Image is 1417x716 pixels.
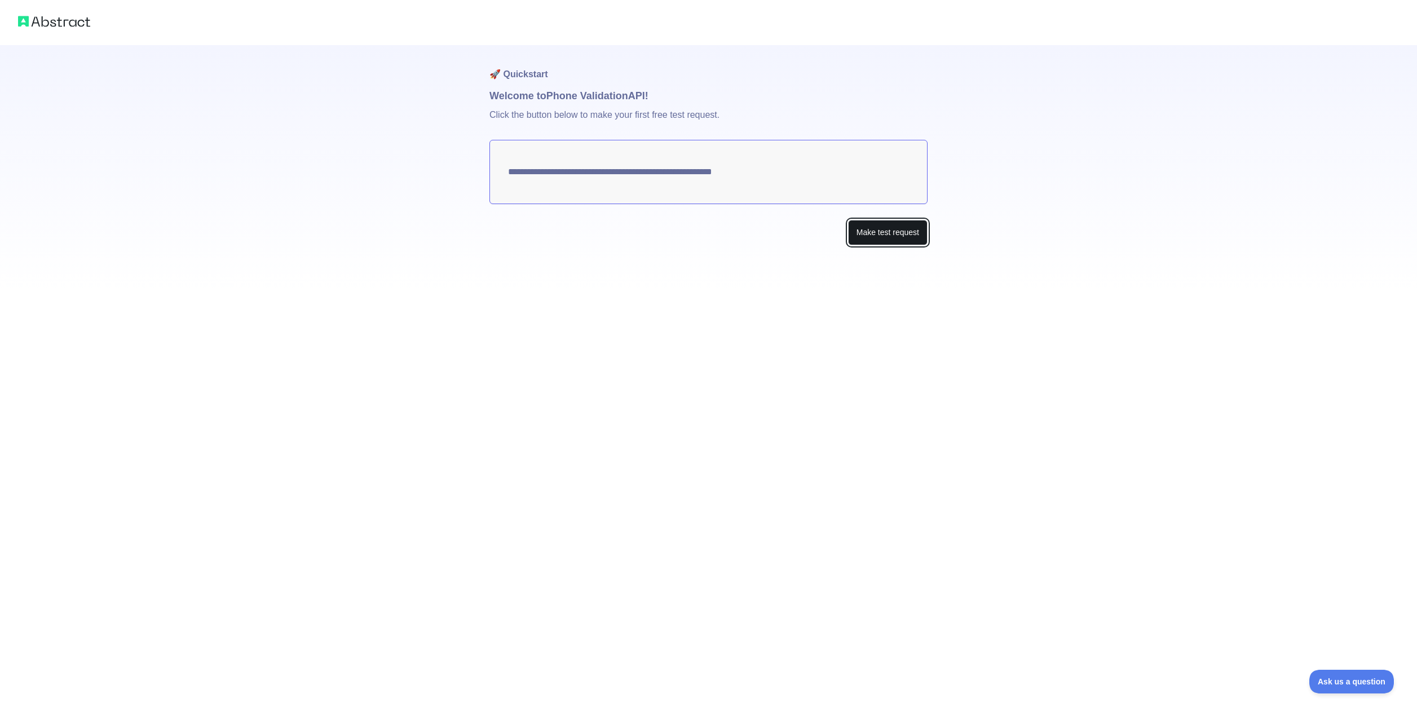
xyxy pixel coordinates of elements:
[1309,670,1394,693] iframe: Toggle Customer Support
[848,220,928,245] button: Make test request
[489,88,928,104] h1: Welcome to Phone Validation API!
[489,104,928,140] p: Click the button below to make your first free test request.
[489,45,928,88] h1: 🚀 Quickstart
[18,14,90,29] img: Abstract logo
